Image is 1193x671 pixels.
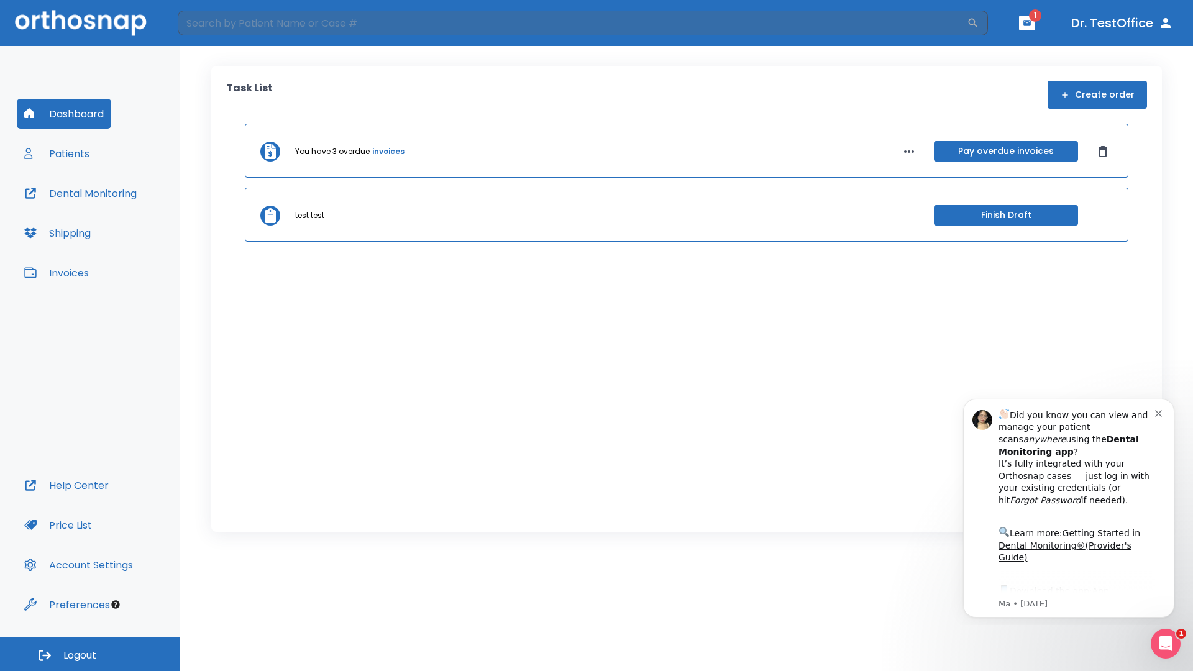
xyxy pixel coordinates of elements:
[1066,12,1178,34] button: Dr. TestOffice
[1029,9,1041,22] span: 1
[17,178,144,208] button: Dental Monitoring
[54,211,211,222] p: Message from Ma, sent 8w ago
[110,599,121,610] div: Tooltip anchor
[17,470,116,500] button: Help Center
[17,258,96,288] button: Invoices
[17,99,111,129] button: Dashboard
[295,146,370,157] p: You have 3 overdue
[17,139,97,168] button: Patients
[54,198,165,221] a: App Store
[1151,629,1181,659] iframe: Intercom live chat
[295,210,324,221] p: test test
[17,550,140,580] button: Account Settings
[934,205,1078,226] button: Finish Draft
[54,195,211,258] div: Download the app: | ​ Let us know if you need help getting started!
[17,218,98,248] button: Shipping
[17,510,99,540] button: Price List
[15,10,147,35] img: Orthosnap
[17,590,117,619] button: Preferences
[226,81,273,109] p: Task List
[1093,142,1113,162] button: Dismiss
[1048,81,1147,109] button: Create order
[944,388,1193,625] iframe: Intercom notifications message
[178,11,967,35] input: Search by Patient Name or Case #
[1176,629,1186,639] span: 1
[934,141,1078,162] button: Pay overdue invoices
[372,146,405,157] a: invoices
[63,649,96,662] span: Logout
[211,19,221,29] button: Dismiss notification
